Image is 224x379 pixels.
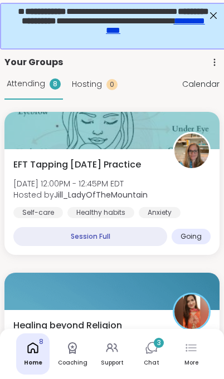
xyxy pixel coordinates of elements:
span: 3 [157,338,161,348]
span: Healing beyond Religion [13,319,122,332]
div: 8 [50,78,61,90]
div: Self-care [13,207,63,218]
div: 0 [106,79,118,90]
span: Attending [7,78,45,90]
img: Jill_LadyOfTheMountain [174,134,209,168]
span: Calendar [182,78,220,90]
img: Izzy6449 [174,294,209,329]
a: Coaching [56,333,89,375]
div: Coaching [58,359,87,367]
span: Going [181,232,202,241]
a: Chat3 [135,333,168,375]
span: [DATE] 12:00PM - 12:45PM EDT [13,178,148,189]
span: Hosted by [13,189,148,200]
a: Support [95,333,129,375]
div: Chat [144,359,159,367]
div: Healthy habits [67,207,134,218]
div: Anxiety [139,207,181,218]
div: Support [101,359,124,367]
b: Jill_LadyOfTheMountain [54,189,148,200]
span: Hosting [72,78,102,90]
div: Session Full [13,227,167,246]
div: More [184,359,198,367]
span: EFT Tapping [DATE] Practice [13,158,141,171]
span: Your Groups [4,56,63,69]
